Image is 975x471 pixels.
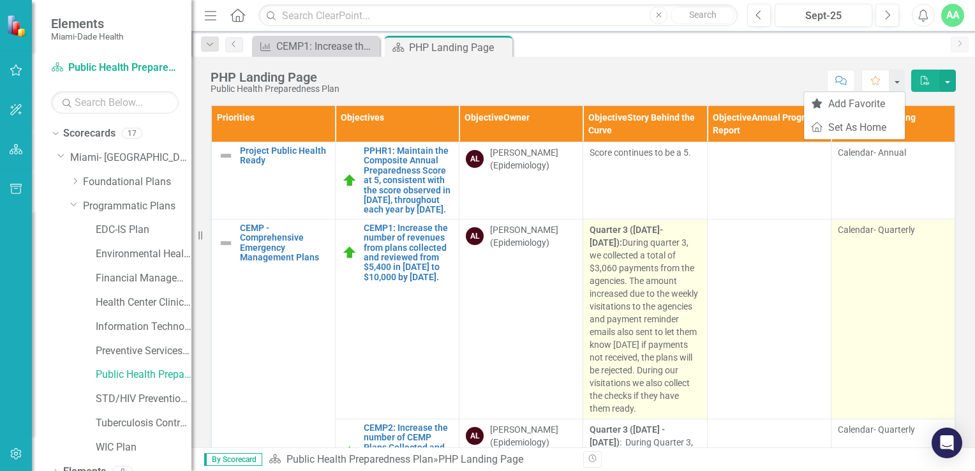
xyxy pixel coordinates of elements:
[287,453,433,465] a: Public Health Preparedness Plan
[204,453,262,466] span: By Scorecard
[96,392,191,407] a: STD/HIV Prevention and Control Plan
[466,150,484,168] div: AL
[269,452,574,467] div: »
[51,16,123,31] span: Elements
[342,173,357,188] img: On Track
[590,223,700,415] p: During quarter 3, we collected a total of $3,060 payments from the agencies. The amount increased...
[590,146,700,161] p: Score continues to be a 5.
[590,225,663,248] strong: Quarter 3 ([DATE]- [DATE]):
[466,227,484,245] div: AL
[122,128,142,139] div: 17
[838,223,948,236] div: Calendar- Quarterly
[70,151,191,165] a: Miami- [GEOGRAPHIC_DATA]
[804,92,905,116] a: Add Favorite
[218,148,234,163] img: Not Defined
[838,146,948,159] div: Calendar- Annual
[671,6,734,24] button: Search
[96,223,191,237] a: EDC-IS Plan
[211,84,339,94] div: Public Health Preparedness Plan
[276,38,376,54] div: CEMP1: Increase the number of revenues from plans collected and reviewed from $5,400 in [DATE] to...
[590,424,665,447] strong: Quarter 3 ([DATE] - [DATE])
[240,146,329,166] a: Project Public Health Ready
[63,126,115,141] a: Scorecards
[342,245,357,260] img: On Track
[51,91,179,114] input: Search Below...
[96,344,191,359] a: Preventive Services Plan
[804,116,905,139] a: Set As Home
[255,38,376,54] a: CEMP1: Increase the number of revenues from plans collected and reviewed from $5,400 in [DATE] to...
[51,61,179,75] a: Public Health Preparedness Plan
[490,223,576,249] div: [PERSON_NAME] (Epidemiology)
[941,4,964,27] button: AA
[6,14,29,36] img: ClearPoint Strategy
[364,146,452,215] a: PPHR1: Maintain the Composite Annual Preparedness Score at 5, consistent with the score observed ...
[96,416,191,431] a: Tuberculosis Control & Prevention Plan
[258,4,738,27] input: Search ClearPoint...
[96,368,191,382] a: Public Health Preparedness Plan
[211,70,339,84] div: PHP Landing Page
[96,295,191,310] a: Health Center Clinical Admin Support Plan
[218,235,234,251] img: Not Defined
[96,440,191,455] a: WIC Plan
[438,453,523,465] div: PHP Landing Page
[466,427,484,445] div: AL
[240,223,329,263] a: CEMP - Comprehensive Emergency Management Plans
[932,428,962,458] div: Open Intercom Messenger
[83,175,191,190] a: Foundational Plans
[96,320,191,334] a: Information Technology Plan
[83,199,191,214] a: Programmatic Plans
[490,146,576,172] div: [PERSON_NAME] (Epidemiology)
[96,271,191,286] a: Financial Management Plan
[51,31,123,41] small: Miami-Dade Health
[490,423,576,449] div: [PERSON_NAME] (Epidemiology)
[96,247,191,262] a: Environmental Health Plan
[689,10,717,20] span: Search
[838,423,948,436] div: Calendar- Quarterly
[775,4,872,27] button: Sept-25
[779,8,868,24] div: Sept-25
[342,445,357,460] img: On Track
[364,223,452,282] a: CEMP1: Increase the number of revenues from plans collected and reviewed from $5,400 in [DATE] to...
[409,40,509,56] div: PHP Landing Page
